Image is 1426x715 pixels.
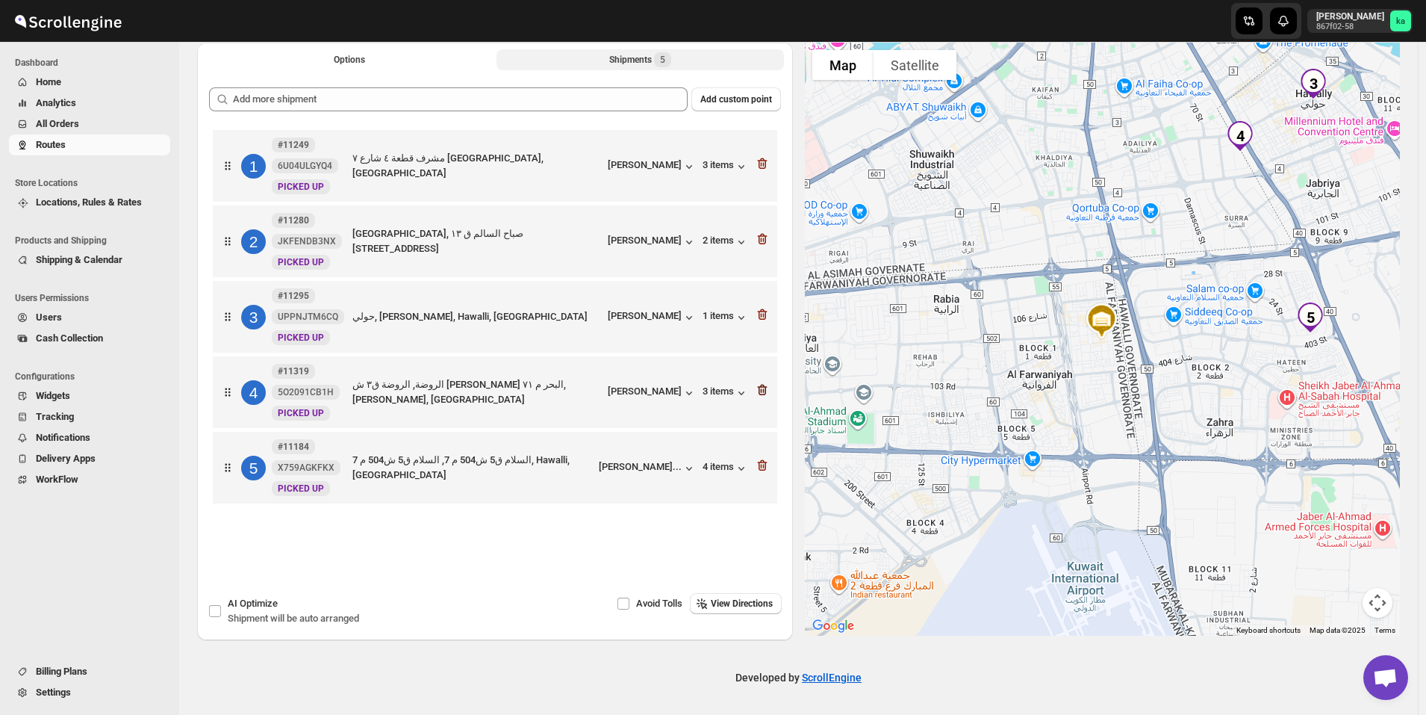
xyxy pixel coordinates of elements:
div: 1 [241,154,266,179]
div: السلام ق5 ش504 م 7, السلام ق5 ش504 م 7, Hawalli, [GEOGRAPHIC_DATA] [352,453,593,483]
button: Show street map [812,50,874,80]
span: Tracking [36,411,74,422]
button: Locations, Rules & Rates [9,192,170,213]
button: Billing Plans [9,661,170,682]
span: Home [36,76,61,87]
span: Cash Collection [36,332,103,344]
button: 1 items [703,310,749,325]
div: Shipments [609,52,671,67]
span: 6U04ULGYQ4 [278,160,332,172]
button: [PERSON_NAME]... [599,461,697,476]
span: Dashboard [15,57,172,69]
b: #11280 [278,215,309,226]
span: Add custom point [700,93,772,105]
span: Shipping & Calendar [36,254,122,265]
span: Analytics [36,97,76,108]
b: #11184 [278,442,309,452]
button: Show satellite imagery [874,50,956,80]
button: [PERSON_NAME] [608,159,697,174]
span: View Directions [711,598,773,610]
button: Shipping & Calendar [9,250,170,270]
span: Notifications [36,432,90,443]
span: 5 [660,54,665,66]
span: PICKED UP [278,257,324,267]
button: Routes [9,134,170,155]
button: WorkFlow [9,469,170,490]
span: PICKED UP [278,408,324,418]
button: Analytics [9,93,170,114]
span: Shipment will be auto arranged [228,613,359,624]
span: X759AGKFKX [278,462,334,474]
button: [PERSON_NAME] [608,235,697,250]
div: 5#11184X759AGKFKXNewPICKED UPالسلام ق5 ش504 م 7, السلام ق5 ش504 م 7, Hawalli, [GEOGRAPHIC_DATA][P... [213,432,777,504]
span: Billing Plans [36,666,87,677]
span: Settings [36,687,71,698]
button: User menu [1307,9,1413,33]
span: PICKED UP [278,483,324,494]
div: 4 [1219,115,1261,157]
a: Terms (opens in new tab) [1374,626,1395,634]
span: PICKED UP [278,182,324,192]
p: 867f02-58 [1316,22,1384,31]
button: Add custom point [691,87,781,111]
span: PICKED UP [278,332,324,343]
input: Add more shipment [233,87,688,111]
span: Locations, Rules & Rates [36,196,142,208]
button: Tracking [9,406,170,427]
text: ka [1396,16,1405,26]
button: Keyboard shortcuts [1236,625,1301,636]
button: 4 items [703,461,749,476]
span: Routes [36,139,66,150]
div: 3 [1292,63,1334,105]
div: [PERSON_NAME]... [599,461,682,472]
button: [PERSON_NAME] [608,310,697,325]
span: Users Permissions [15,292,172,304]
b: #11249 [278,140,309,150]
span: UPPNJTM6CQ [278,311,338,323]
button: All Route Options [206,49,494,70]
a: ScrollEngine [802,672,862,684]
button: Widgets [9,386,170,406]
div: 3 [241,305,266,329]
div: 2 [241,229,266,254]
div: [GEOGRAPHIC_DATA], صباح السالم ق ١٣ [STREET_ADDRESS] [352,226,602,256]
button: 2 items [703,235,749,250]
span: Widgets [36,390,70,401]
div: 4#113195O2091CB1HNewPICKED UPالروضة, الروضة ق٣ ش [PERSON_NAME] البحر م ٧١, [PERSON_NAME], [GEOGRA... [213,356,777,428]
div: حولي, [PERSON_NAME], Hawalli, [GEOGRAPHIC_DATA] [352,309,602,324]
button: Home [9,72,170,93]
button: Selected Shipments [496,49,784,70]
div: Selected Shipments [197,75,793,547]
button: All Orders [9,114,170,134]
button: Map camera controls [1363,588,1392,618]
div: Open chat [1363,655,1408,700]
span: Products and Shipping [15,235,172,247]
a: Open this area in Google Maps (opens a new window) [809,616,858,636]
span: WorkFlow [36,474,78,485]
span: Avoid Tolls [636,598,682,609]
div: 3 items [703,159,749,174]
p: Developed by [735,670,862,685]
button: [PERSON_NAME] [608,386,697,400]
button: 3 items [703,386,749,400]
button: Delivery Apps [9,448,170,469]
div: 3#11295UPPNJTM6CQNewPICKED UPحولي, [PERSON_NAME], Hawalli, [GEOGRAPHIC_DATA][PERSON_NAME]1 items [213,281,777,353]
span: Options [334,54,365,66]
div: 5 [1289,297,1331,338]
div: 5 [241,456,266,480]
span: khaled alrashidi [1390,10,1411,31]
span: Map data ©2025 [1310,626,1366,634]
button: Notifications [9,427,170,448]
b: #11295 [278,291,309,301]
span: Configurations [15,371,172,383]
span: 5O2091CB1H [278,386,334,398]
span: Store Locations [15,177,172,189]
div: الروضة, الروضة ق٣ ش [PERSON_NAME] البحر م ٧١, [PERSON_NAME], [GEOGRAPHIC_DATA] [352,377,602,407]
b: #11319 [278,366,309,377]
div: 4 [241,380,266,405]
button: Cash Collection [9,328,170,349]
